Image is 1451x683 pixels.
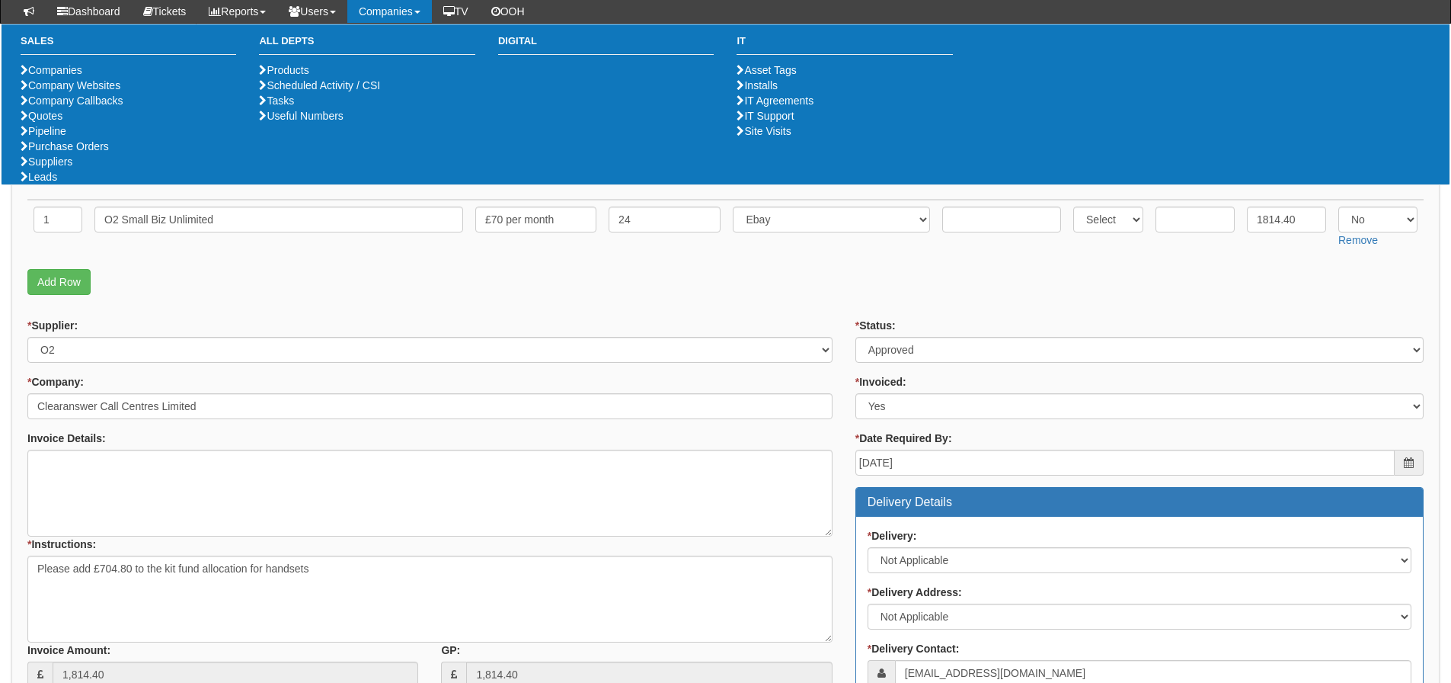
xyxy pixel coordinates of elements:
[21,156,72,168] a: Suppliers
[259,110,343,122] a: Useful Numbers
[21,140,109,152] a: Purchase Orders
[855,431,952,446] label: Date Required By:
[21,110,62,122] a: Quotes
[441,643,460,658] label: GP:
[868,641,960,656] label: Delivery Contact:
[498,36,714,55] h3: Digital
[21,95,123,107] a: Company Callbacks
[27,643,110,658] label: Invoice Amount:
[855,374,906,390] label: Invoiced:
[737,79,778,91] a: Installs
[259,36,475,55] h3: All Depts
[737,125,791,137] a: Site Visits
[737,95,813,107] a: IT Agreements
[21,64,82,76] a: Companies
[868,585,962,600] label: Delivery Address:
[21,125,66,137] a: Pipeline
[27,374,84,390] label: Company:
[259,79,380,91] a: Scheduled Activity / CSI
[27,537,96,552] label: Instructions:
[259,64,308,76] a: Products
[737,110,794,122] a: IT Support
[737,64,796,76] a: Asset Tags
[27,556,833,643] textarea: Please add £704.80 to the kit fund allocation for handsets
[27,269,91,295] a: Add Row
[259,95,294,107] a: Tasks
[855,318,896,333] label: Status:
[737,36,952,55] h3: IT
[27,318,78,333] label: Supplier:
[1338,234,1378,246] a: Remove
[21,79,120,91] a: Company Websites
[21,36,236,55] h3: Sales
[27,431,106,446] label: Invoice Details:
[868,495,1411,509] h3: Delivery Details
[21,171,57,183] a: Leads
[868,528,917,544] label: Delivery:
